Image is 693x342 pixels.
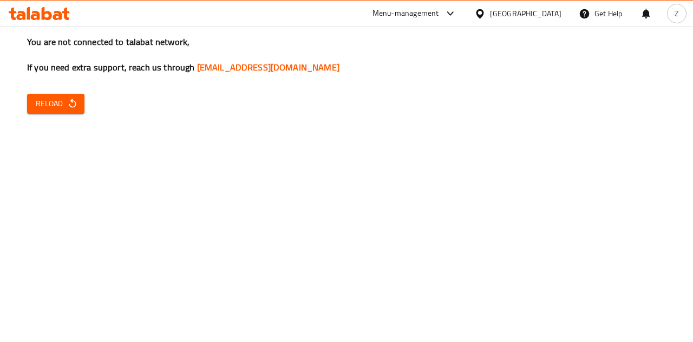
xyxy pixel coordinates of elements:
[490,8,561,20] div: [GEOGRAPHIC_DATA]
[372,7,439,20] div: Menu-management
[27,94,84,114] button: Reload
[27,36,666,74] h3: You are not connected to talabat network, If you need extra support, reach us through
[675,8,679,20] span: Z
[197,59,339,75] a: [EMAIL_ADDRESS][DOMAIN_NAME]
[36,97,76,111] span: Reload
